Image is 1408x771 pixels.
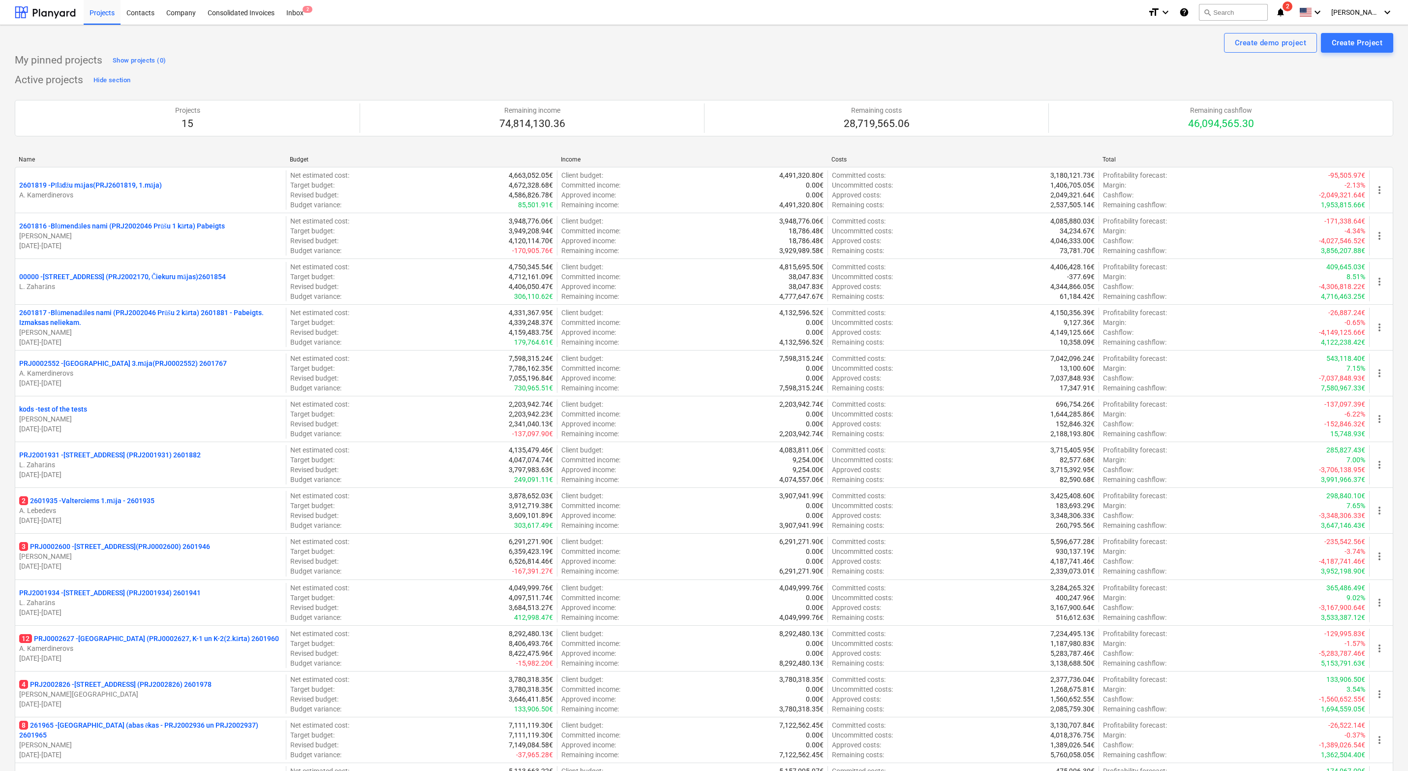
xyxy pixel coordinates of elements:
span: more_vert [1374,459,1385,471]
i: keyboard_arrow_down [1312,6,1323,18]
span: 2 [19,496,28,505]
p: 7,598,315.24€ [509,353,553,363]
p: 18,786.48€ [789,236,824,246]
p: A. Kamerdinerovs [19,643,282,653]
p: 4,777,647.67€ [779,291,824,301]
p: Revised budget : [290,419,338,429]
p: Uncommitted costs : [832,272,893,282]
p: Uncommitted costs : [832,180,893,190]
div: Income [561,156,824,163]
span: more_vert [1374,276,1385,288]
iframe: Chat Widget [1359,724,1408,771]
p: 306,110.62€ [514,291,553,301]
p: Committed costs : [832,216,886,226]
p: Approved income : [561,327,616,337]
p: 4,406,428.16€ [1050,262,1095,272]
p: [DATE] - [DATE] [19,699,282,709]
p: Remaining cashflow [1188,105,1254,115]
p: Committed costs : [832,399,886,409]
p: Remaining income : [561,383,619,393]
p: 409,645.03€ [1326,262,1365,272]
i: notifications [1276,6,1286,18]
p: 38,047.83€ [789,282,824,291]
p: Committed costs : [832,170,886,180]
p: 0.00€ [806,180,824,190]
p: Approved costs : [832,190,881,200]
p: PRJ0002600 - [STREET_ADDRESS](PRJ0002600) 2601946 [19,542,210,551]
button: Create Project [1321,33,1393,53]
p: Margin : [1103,180,1126,190]
p: -171,338.64€ [1324,216,1365,226]
p: Approved costs : [832,419,881,429]
p: Budget variance : [290,246,341,256]
p: 2601816 - Blūmendāles nami (PRJ2002046 Prūšu 1 kārta) Pabeigts [19,221,225,231]
p: 4,672,328.68€ [509,180,553,190]
p: PRJ2001931 - [STREET_ADDRESS] (PRJ2001931) 2601882 [19,450,201,460]
p: Revised budget : [290,282,338,291]
p: Budget variance : [290,337,341,347]
p: My pinned projects [15,54,102,67]
p: kods - test of the tests [19,404,87,414]
div: 2601817 -Blūmenadāles nami (PRJ2002046 Prūšu 2 kārta) 2601881 - Pabeigts. Izmaksas neliekam.[PERS... [19,308,282,347]
div: 22601935 -Valterciems 1.māja - 2601935A. Lebedevs[DATE]-[DATE] [19,496,282,525]
p: 17,347.91€ [1060,383,1095,393]
p: 3,949,208.94€ [509,226,553,236]
p: Margin : [1103,318,1126,327]
p: [DATE] - [DATE] [19,470,282,480]
p: 2,188,193.80€ [1050,429,1095,439]
p: Approved income : [561,236,616,246]
p: Approved income : [561,419,616,429]
p: [DATE] - [DATE] [19,378,282,388]
span: 2 [303,6,312,13]
p: 2,049,321.64€ [1050,190,1095,200]
p: 2601935 - Valterciems 1.māja - 2601935 [19,496,154,506]
p: PRJ2001934 - [STREET_ADDRESS] (PRJ2001934) 2601941 [19,588,201,598]
p: 1,406,705.05€ [1050,180,1095,190]
div: PRJ2001931 -[STREET_ADDRESS] (PRJ2001931) 2601882L. Zaharāns[DATE]-[DATE] [19,450,282,480]
p: Remaining income : [561,291,619,301]
p: PRJ2002826 - [STREET_ADDRESS] (PRJ2002826) 2601978 [19,679,212,689]
p: 4,085,880.03€ [1050,216,1095,226]
p: Cashflow : [1103,419,1133,429]
p: Remaining cashflow : [1103,429,1166,439]
p: Remaining costs [844,105,910,115]
p: Remaining cashflow : [1103,383,1166,393]
p: Net estimated cost : [290,170,349,180]
p: -4,027,546.52€ [1319,236,1365,246]
p: [DATE] - [DATE] [19,653,282,663]
span: more_vert [1374,321,1385,333]
p: Uncommitted costs : [832,363,893,373]
p: Remaining costs : [832,337,884,347]
p: 0.00€ [806,190,824,200]
p: Remaining income : [561,337,619,347]
p: Margin : [1103,226,1126,236]
p: Remaining costs : [832,246,884,256]
p: Remaining cashflow : [1103,246,1166,256]
span: more_vert [1374,367,1385,379]
p: 3,180,121.73€ [1050,170,1095,180]
button: Show projects (0) [110,53,168,68]
p: Net estimated cost : [290,308,349,318]
p: Remaining income : [561,200,619,210]
p: Client budget : [561,216,603,226]
div: Name [19,156,282,163]
div: 12PRJ0002627 -[GEOGRAPHIC_DATA] (PRJ0002627, K-1 un K-2(2.kārta) 2601960A. Kamerdinerovs[DATE]-[D... [19,634,282,663]
p: 4,132,596.52€ [779,337,824,347]
span: more_vert [1374,688,1385,700]
p: 15,748.93€ [1330,429,1365,439]
span: 2 [1283,1,1292,11]
p: Margin : [1103,363,1126,373]
p: 4,712,161.09€ [509,272,553,282]
span: more_vert [1374,413,1385,425]
p: -170,905.76€ [512,246,553,256]
p: 3,948,776.06€ [509,216,553,226]
div: kods -test of the tests[PERSON_NAME][DATE]-[DATE] [19,404,282,434]
p: A. Lebedevs [19,506,282,515]
p: Projects [175,105,200,115]
p: 152,846.32€ [1056,419,1095,429]
p: [DATE] - [DATE] [19,750,282,760]
p: -2,049,321.64€ [1319,190,1365,200]
div: Hide section [93,75,130,86]
p: Approved income : [561,190,616,200]
p: 1,953,815.66€ [1321,200,1365,210]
